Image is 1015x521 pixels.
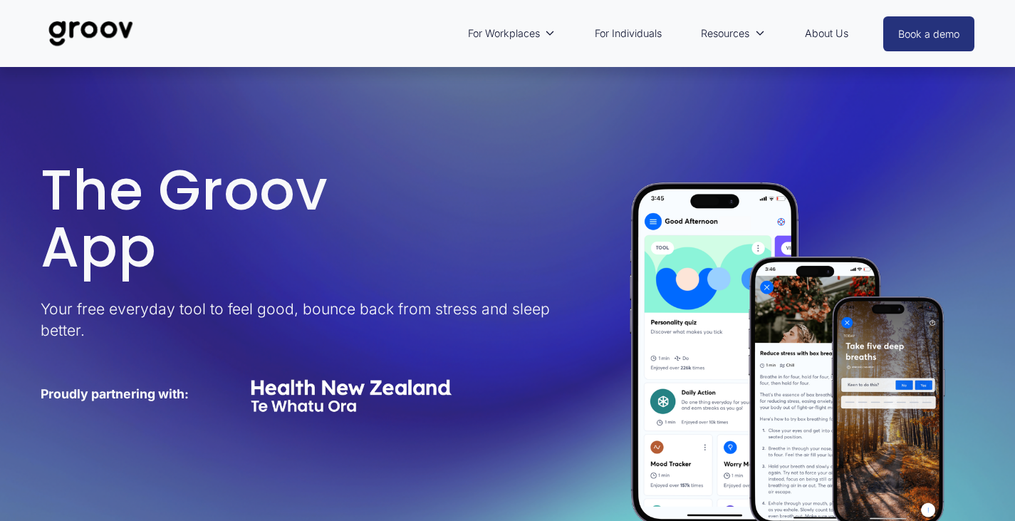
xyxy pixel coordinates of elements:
[468,24,540,43] span: For Workplaces
[41,300,554,339] span: Your free everyday tool to feel good, bounce back from stress and sleep better.
[694,17,771,50] a: folder dropdown
[41,10,141,57] img: Groov | Unlock Human Potential at Work and in Life
[41,152,328,286] span: The Groov App
[41,386,189,401] strong: Proudly partnering with:
[883,16,974,51] a: Book a demo
[461,17,562,50] a: folder dropdown
[798,17,855,50] a: About Us
[588,17,669,50] a: For Individuals
[701,24,749,43] span: Resources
